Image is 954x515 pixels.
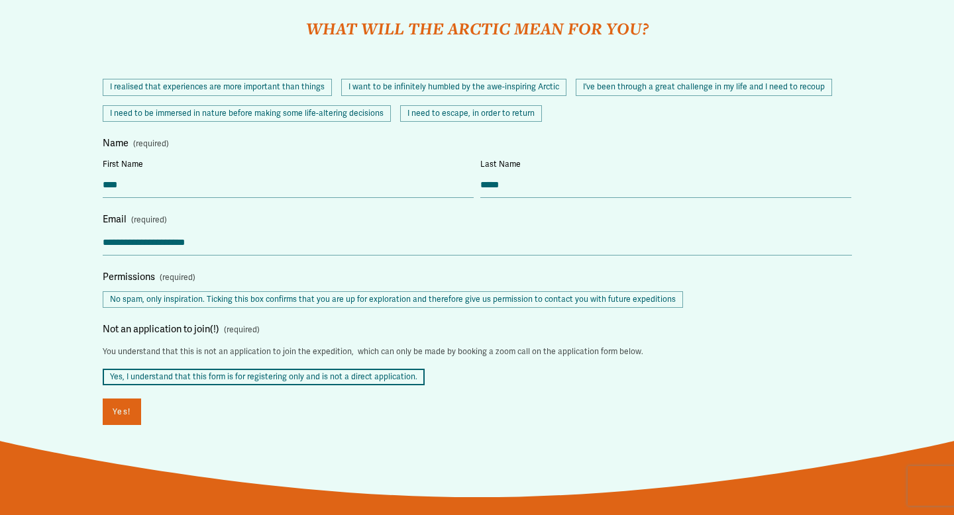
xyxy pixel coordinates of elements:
span: (required) [224,323,260,338]
button: Yes! [103,398,141,425]
span: Yes, I understand that this form is for registering only and is not a direct application. [103,369,425,386]
span: Not an application to join(!) [103,321,219,338]
span: No spam, only inspiration. Ticking this box confirms that you are up for exploration and therefor... [103,291,683,308]
span: I need to escape, in order to return [400,105,542,122]
em: WHAT WILL THE ARCTIC MEAN FOR YOU? [306,17,649,40]
div: Last Name [480,158,851,173]
span: (required) [160,271,195,285]
span: I realised that experiences are more important than things [103,79,332,96]
span: I want to be infinitely humbled by the awe-inspiring Arctic [341,79,566,96]
span: (required) [131,213,167,228]
span: Permissions [103,269,155,286]
span: Email [103,211,127,228]
p: You understand that this is not an application to join the expedition, which can only be made by ... [103,341,643,363]
span: I need to be immersed in nature before making some life-altering decisions [103,105,391,122]
span: Name [103,135,129,152]
div: First Name [103,158,474,173]
span: I’ve been through a great challenge in my life and I need to recoup [576,79,832,96]
span: (required) [133,140,169,148]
